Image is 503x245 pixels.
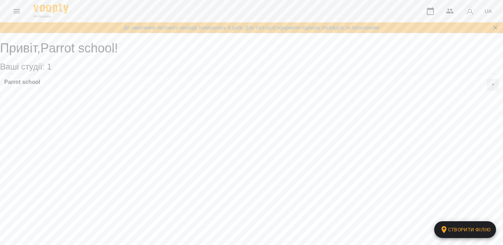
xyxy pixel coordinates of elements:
[4,79,40,85] a: Parrot school
[47,62,51,71] span: 1
[34,3,68,14] img: Voopty Logo
[34,14,68,19] span: For Business
[484,7,492,15] span: UA
[8,3,25,20] button: Menu
[482,5,495,17] button: UA
[124,24,379,31] a: До закінчення тестового періоду залишилось 9 дні/в. Для того щоб оформити підписку перейдіть за п...
[490,23,500,33] button: Закрити сповіщення
[465,6,475,16] img: avatar_s.png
